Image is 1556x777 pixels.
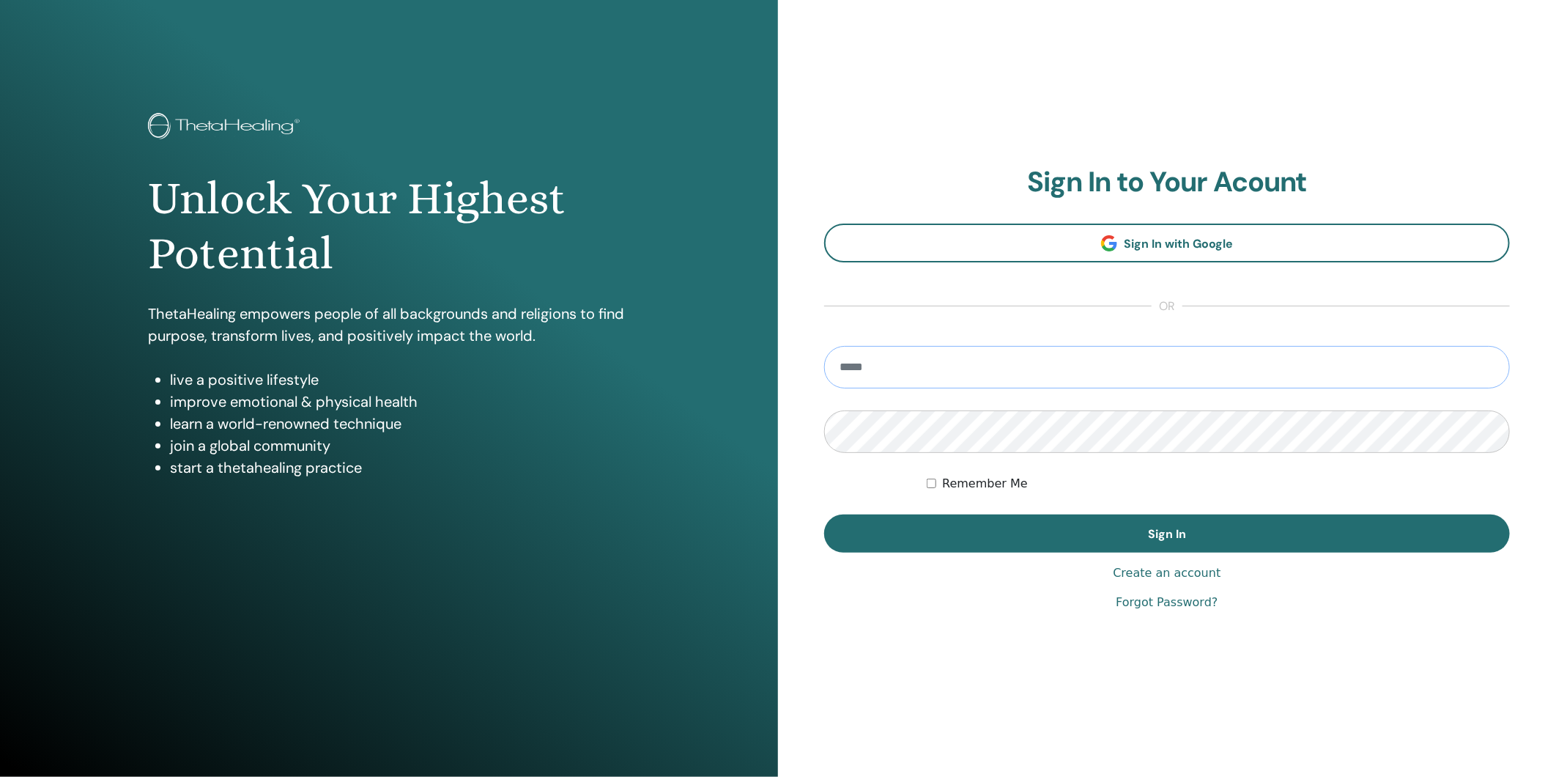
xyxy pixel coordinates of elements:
h2: Sign In to Your Acount [824,166,1510,199]
a: Create an account [1113,564,1220,582]
label: Remember Me [942,475,1028,493]
li: start a thetahealing practice [170,457,630,479]
h1: Unlock Your Highest Potential [148,172,630,281]
p: ThetaHealing empowers people of all backgrounds and religions to find purpose, transform lives, a... [148,303,630,347]
span: Sign In with Google [1125,236,1234,251]
a: Forgot Password? [1116,594,1218,611]
li: improve emotional & physical health [170,391,630,413]
li: join a global community [170,435,630,457]
div: Keep me authenticated indefinitely or until I manually logout [927,475,1510,493]
span: Sign In [1148,526,1186,542]
a: Sign In with Google [824,224,1510,262]
span: or [1152,298,1182,315]
li: learn a world-renowned technique [170,413,630,435]
li: live a positive lifestyle [170,369,630,391]
button: Sign In [824,515,1510,553]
